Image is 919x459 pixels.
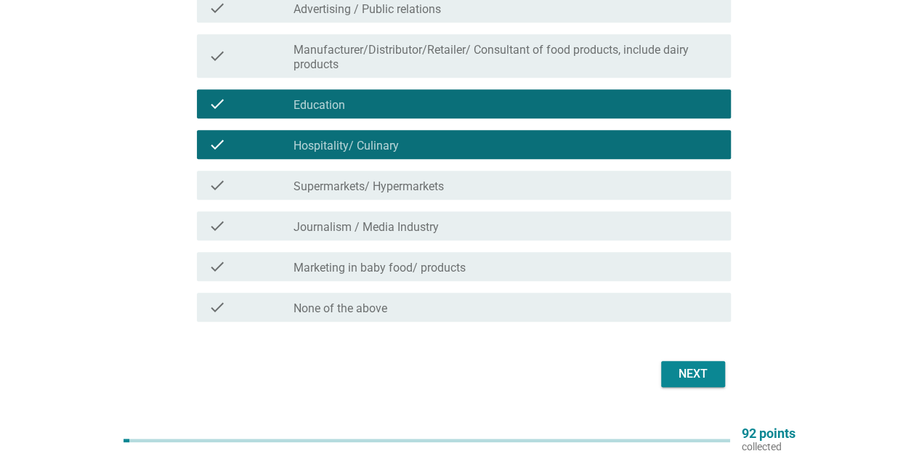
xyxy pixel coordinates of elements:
button: Next [661,361,725,387]
label: None of the above [293,301,387,316]
i: check [209,95,226,113]
i: check [209,217,226,235]
label: Manufacturer/Distributor/Retailer/ Consultant of food products, include dairy products [293,43,719,72]
i: check [209,40,226,72]
label: Advertising / Public relations [293,2,441,17]
i: check [209,258,226,275]
i: check [209,136,226,153]
p: collected [742,440,795,453]
label: Journalism / Media Industry [293,220,439,235]
label: Marketing in baby food/ products [293,261,466,275]
div: Next [673,365,713,383]
label: Hospitality/ Culinary [293,139,399,153]
i: check [209,298,226,316]
label: Education [293,98,345,113]
label: Supermarkets/ Hypermarkets [293,179,444,194]
p: 92 points [742,427,795,440]
i: check [209,176,226,194]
